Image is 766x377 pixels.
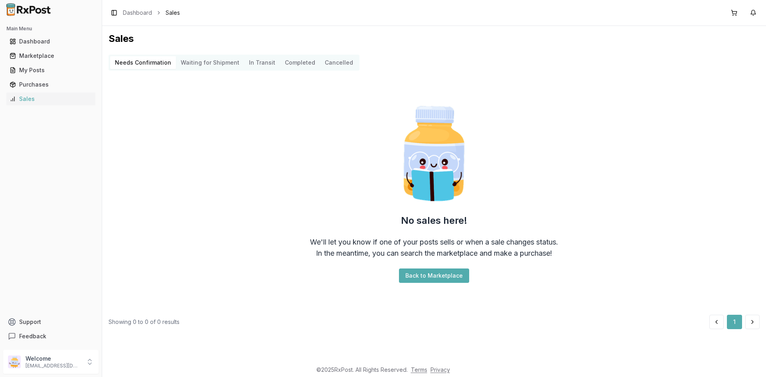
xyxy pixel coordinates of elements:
[10,52,92,60] div: Marketplace
[6,77,95,92] a: Purchases
[3,78,99,91] button: Purchases
[109,32,760,45] h1: Sales
[123,9,180,17] nav: breadcrumb
[6,26,95,32] h2: Main Menu
[123,9,152,17] a: Dashboard
[10,66,92,74] div: My Posts
[3,329,99,343] button: Feedback
[411,366,427,373] a: Terms
[430,366,450,373] a: Privacy
[110,56,176,69] button: Needs Confirmation
[10,38,92,45] div: Dashboard
[244,56,280,69] button: In Transit
[727,315,742,329] button: 1
[401,214,467,227] h2: No sales here!
[10,95,92,103] div: Sales
[10,81,92,89] div: Purchases
[3,93,99,105] button: Sales
[383,103,485,205] img: Smart Pill Bottle
[19,332,46,340] span: Feedback
[109,318,180,326] div: Showing 0 to 0 of 0 results
[3,64,99,77] button: My Posts
[320,56,358,69] button: Cancelled
[316,248,552,259] div: In the meantime, you can search the marketplace and make a purchase!
[3,35,99,48] button: Dashboard
[26,355,81,363] p: Welcome
[6,63,95,77] a: My Posts
[280,56,320,69] button: Completed
[6,34,95,49] a: Dashboard
[6,92,95,106] a: Sales
[8,355,21,368] img: User avatar
[3,49,99,62] button: Marketplace
[399,268,469,283] button: Back to Marketplace
[176,56,244,69] button: Waiting for Shipment
[3,315,99,329] button: Support
[310,237,558,248] div: We'll let you know if one of your posts sells or when a sale changes status.
[6,49,95,63] a: Marketplace
[26,363,81,369] p: [EMAIL_ADDRESS][DOMAIN_NAME]
[166,9,180,17] span: Sales
[3,3,54,16] img: RxPost Logo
